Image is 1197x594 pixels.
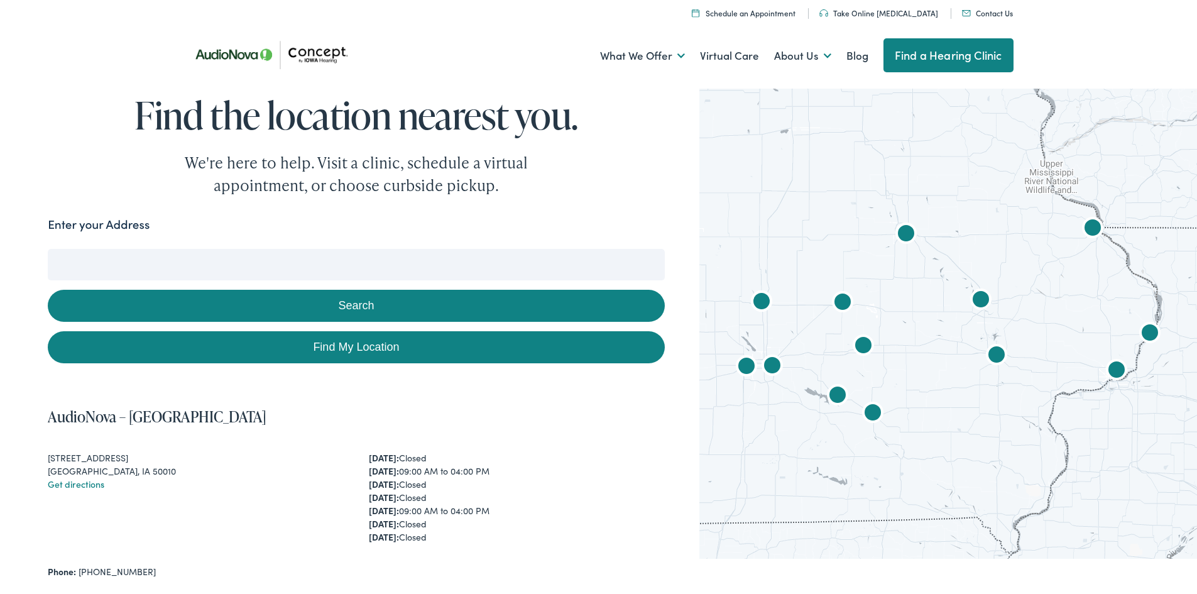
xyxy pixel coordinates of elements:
[891,220,921,250] div: AudioNova
[757,352,787,382] div: AudioNova
[155,151,557,197] div: We're here to help. Visit a clinic, schedule a virtual appointment, or choose curbside pickup.
[692,9,699,17] img: A calendar icon to schedule an appointment at Concept by Iowa Hearing.
[828,289,858,319] div: AudioNova
[600,33,685,79] a: What We Offer
[369,531,399,543] strong: [DATE]:
[369,504,399,517] strong: [DATE]:
[1101,356,1132,387] div: AudioNova
[48,451,344,465] div: [STREET_ADDRESS]
[746,288,777,318] div: Concept by Iowa Hearing by AudioNova
[48,216,150,234] label: Enter your Address
[48,331,664,363] a: Find My Location
[48,465,344,478] div: [GEOGRAPHIC_DATA], IA 50010
[48,94,664,136] h1: Find the location nearest you.
[369,451,399,464] strong: [DATE]:
[846,33,868,79] a: Blog
[369,517,399,530] strong: [DATE]:
[774,33,831,79] a: About Us
[1135,319,1165,349] div: AudioNova
[692,8,795,18] a: Schedule an Appointment
[858,399,888,429] div: Concept by Iowa Hearing by AudioNova
[48,478,104,490] a: Get directions
[962,10,971,16] img: utility icon
[369,465,399,477] strong: [DATE]:
[369,451,665,544] div: Closed 09:00 AM to 04:00 PM Closed Closed 09:00 AM to 04:00 PM Closed Closed
[962,8,1013,18] a: Contact Us
[369,478,399,490] strong: [DATE]:
[731,353,762,383] div: AudioNova
[79,565,156,578] a: [PHONE_NUMBER]
[966,286,996,316] div: AudioNova
[883,38,1014,72] a: Find a Hearing Clinic
[48,249,664,280] input: Enter your address or zip code
[981,341,1012,371] div: AudioNova
[48,565,76,578] strong: Phone:
[48,406,266,427] a: AudioNova – [GEOGRAPHIC_DATA]
[1078,214,1108,245] div: Concept by Iowa Hearing by AudioNova
[48,290,664,322] button: Search
[823,382,853,412] div: Concept by Iowa Hearing by AudioNova
[369,491,399,503] strong: [DATE]:
[819,8,938,18] a: Take Online [MEDICAL_DATA]
[700,33,759,79] a: Virtual Care
[848,332,878,362] div: Concept by Iowa Hearing by AudioNova
[819,9,828,17] img: utility icon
